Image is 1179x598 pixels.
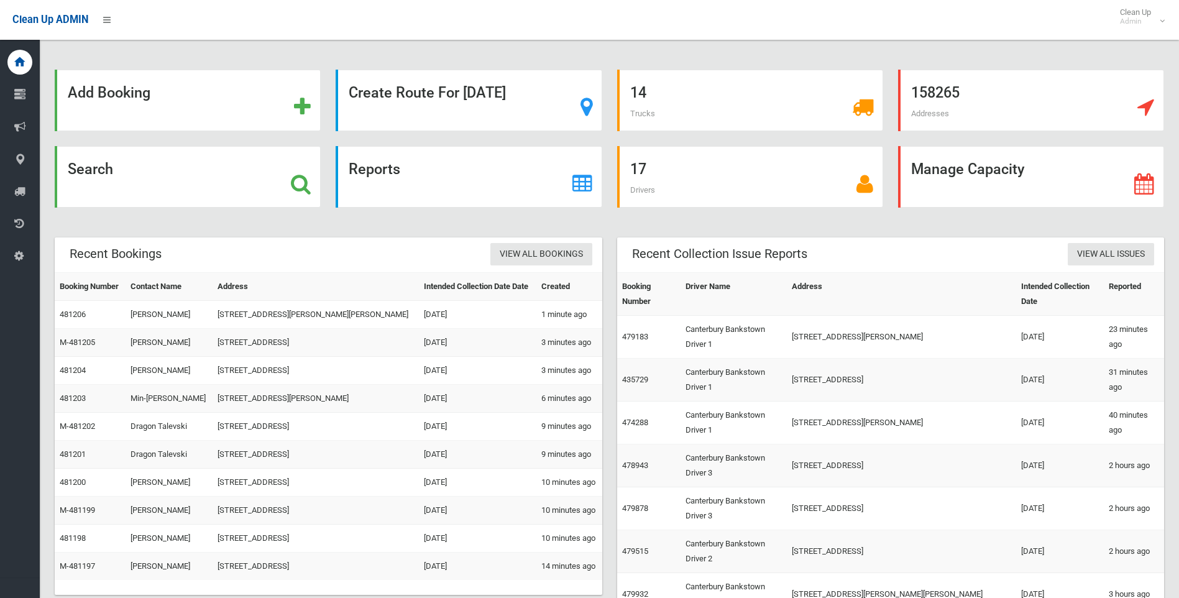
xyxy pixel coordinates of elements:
[622,504,648,513] a: 479878
[536,441,602,469] td: 9 minutes ago
[126,497,213,525] td: [PERSON_NAME]
[787,316,1016,359] td: [STREET_ADDRESS][PERSON_NAME]
[536,553,602,581] td: 14 minutes ago
[60,393,86,403] a: 481203
[681,444,787,487] td: Canterbury Bankstown Driver 3
[419,385,536,413] td: [DATE]
[419,329,536,357] td: [DATE]
[787,273,1016,316] th: Address
[536,329,602,357] td: 3 minutes ago
[617,70,883,131] a: 14 Trucks
[126,469,213,497] td: [PERSON_NAME]
[349,160,400,178] strong: Reports
[630,84,646,101] strong: 14
[55,242,177,266] header: Recent Bookings
[419,273,536,301] th: Intended Collection Date Date
[60,561,95,571] a: M-481197
[1016,530,1104,573] td: [DATE]
[419,413,536,441] td: [DATE]
[1016,487,1104,530] td: [DATE]
[419,497,536,525] td: [DATE]
[617,146,883,208] a: 17 Drivers
[536,357,602,385] td: 3 minutes ago
[681,487,787,530] td: Canterbury Bankstown Driver 3
[536,469,602,497] td: 10 minutes ago
[213,413,418,441] td: [STREET_ADDRESS]
[911,109,949,118] span: Addresses
[536,525,602,553] td: 10 minutes ago
[536,301,602,329] td: 1 minute ago
[1104,316,1164,359] td: 23 minutes ago
[126,385,213,413] td: Min-[PERSON_NAME]
[787,530,1016,573] td: [STREET_ADDRESS]
[60,366,86,375] a: 481204
[126,553,213,581] td: [PERSON_NAME]
[622,546,648,556] a: 479515
[126,357,213,385] td: [PERSON_NAME]
[55,273,126,301] th: Booking Number
[1016,444,1104,487] td: [DATE]
[1016,316,1104,359] td: [DATE]
[213,329,418,357] td: [STREET_ADDRESS]
[630,185,655,195] span: Drivers
[55,146,321,208] a: Search
[60,533,86,543] a: 481198
[681,402,787,444] td: Canterbury Bankstown Driver 1
[60,338,95,347] a: M-481205
[336,70,602,131] a: Create Route For [DATE]
[349,84,506,101] strong: Create Route For [DATE]
[213,441,418,469] td: [STREET_ADDRESS]
[1114,7,1163,26] span: Clean Up
[126,441,213,469] td: Dragon Talevski
[419,441,536,469] td: [DATE]
[213,301,418,329] td: [STREET_ADDRESS][PERSON_NAME][PERSON_NAME]
[419,553,536,581] td: [DATE]
[213,273,418,301] th: Address
[787,487,1016,530] td: [STREET_ADDRESS]
[60,505,95,515] a: M-481199
[681,273,787,316] th: Driver Name
[622,375,648,384] a: 435729
[1104,273,1164,316] th: Reported
[60,477,86,487] a: 481200
[617,273,681,316] th: Booking Number
[55,70,321,131] a: Add Booking
[419,469,536,497] td: [DATE]
[787,402,1016,444] td: [STREET_ADDRESS][PERSON_NAME]
[1104,402,1164,444] td: 40 minutes ago
[126,301,213,329] td: [PERSON_NAME]
[126,525,213,553] td: [PERSON_NAME]
[622,418,648,427] a: 474288
[536,273,602,301] th: Created
[213,357,418,385] td: [STREET_ADDRESS]
[536,413,602,441] td: 9 minutes ago
[898,146,1164,208] a: Manage Capacity
[1016,273,1104,316] th: Intended Collection Date
[681,530,787,573] td: Canterbury Bankstown Driver 2
[60,310,86,319] a: 481206
[126,413,213,441] td: Dragon Talevski
[787,359,1016,402] td: [STREET_ADDRESS]
[1104,530,1164,573] td: 2 hours ago
[536,385,602,413] td: 6 minutes ago
[60,449,86,459] a: 481201
[622,332,648,341] a: 479183
[787,444,1016,487] td: [STREET_ADDRESS]
[126,273,213,301] th: Contact Name
[617,242,822,266] header: Recent Collection Issue Reports
[681,316,787,359] td: Canterbury Bankstown Driver 1
[898,70,1164,131] a: 158265 Addresses
[213,469,418,497] td: [STREET_ADDRESS]
[419,301,536,329] td: [DATE]
[490,243,592,266] a: View All Bookings
[681,359,787,402] td: Canterbury Bankstown Driver 1
[1016,402,1104,444] td: [DATE]
[911,84,960,101] strong: 158265
[213,525,418,553] td: [STREET_ADDRESS]
[1016,359,1104,402] td: [DATE]
[911,160,1024,178] strong: Manage Capacity
[419,525,536,553] td: [DATE]
[630,109,655,118] span: Trucks
[213,385,418,413] td: [STREET_ADDRESS][PERSON_NAME]
[536,497,602,525] td: 10 minutes ago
